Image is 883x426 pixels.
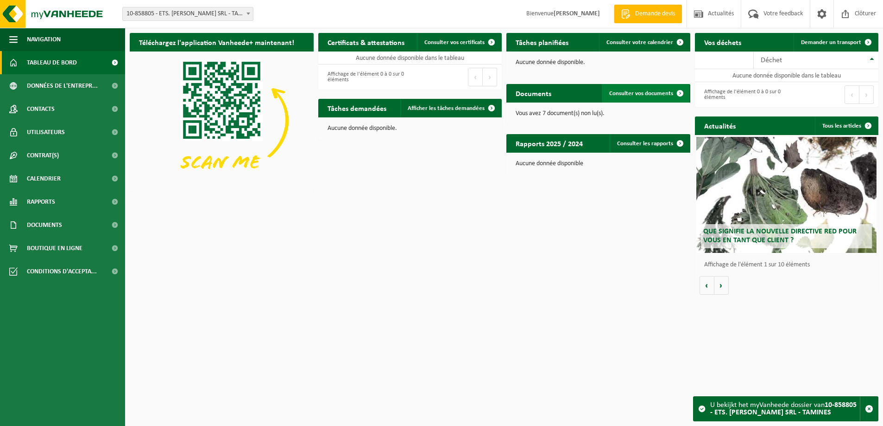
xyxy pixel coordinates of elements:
span: 10-858805 - ETS. GUSTIN SRL - TAMINES [122,7,253,21]
h2: Actualités [695,116,745,135]
span: Navigation [27,28,61,51]
span: Données de l'entrepr... [27,74,98,97]
span: Consulter votre calendrier [606,39,673,45]
span: Tableau de bord [27,51,77,74]
p: Aucune donnée disponible [516,161,681,167]
span: Conditions d'accepta... [27,260,97,283]
span: Déchet [761,57,782,64]
a: Demander un transport [794,33,877,52]
p: Vous avez 7 document(s) non lu(s). [516,110,681,117]
button: Next [483,68,497,86]
a: Tous les articles [815,116,877,135]
span: Demande devis [633,9,677,19]
p: Aucune donnée disponible. [328,125,493,132]
span: Contrat(s) [27,144,59,167]
a: Consulter votre calendrier [599,33,689,52]
div: U bekijkt het myVanheede dossier van [710,397,860,421]
strong: 10-858805 - ETS. [PERSON_NAME] SRL - TAMINES [710,401,857,416]
h2: Tâches demandées [318,99,396,117]
span: 10-858805 - ETS. GUSTIN SRL - TAMINES [123,7,253,20]
p: Affichage de l'élément 1 sur 10 éléments [704,262,874,268]
span: Consulter vos documents [609,90,673,97]
a: Que signifie la nouvelle directive RED pour vous en tant que client ? [696,137,877,253]
a: Consulter les rapports [610,134,689,153]
a: Demande devis [614,5,682,23]
a: Consulter vos certificats [417,33,501,52]
span: Contacts [27,97,55,121]
a: Afficher les tâches demandées [400,99,501,117]
h2: Rapports 2025 / 2024 [506,134,592,152]
span: Documents [27,213,62,237]
span: Consulter vos certificats [424,39,485,45]
span: Demander un transport [801,39,861,45]
span: Utilisateurs [27,121,65,144]
span: Afficher les tâches demandées [408,105,485,111]
h2: Vos déchets [695,33,751,51]
span: Que signifie la nouvelle directive RED pour vous en tant que client ? [703,228,857,244]
button: Previous [468,68,483,86]
span: Calendrier [27,167,61,190]
h2: Tâches planifiées [506,33,578,51]
strong: [PERSON_NAME] [554,10,600,17]
td: Aucune donnée disponible dans le tableau [318,52,502,65]
button: Volgende [714,276,729,295]
img: Download de VHEPlus App [130,52,314,189]
h2: Certificats & attestations [318,33,414,51]
div: Affichage de l'élément 0 à 0 sur 0 éléments [323,67,405,87]
span: Rapports [27,190,55,213]
td: Aucune donnée disponible dans le tableau [695,69,879,82]
a: Consulter vos documents [602,84,689,103]
h2: Téléchargez l'application Vanheede+ maintenant! [130,33,303,51]
div: Affichage de l'élément 0 à 0 sur 0 éléments [700,84,782,105]
button: Previous [845,85,859,104]
button: Vorige [700,276,714,295]
button: Next [859,85,874,104]
span: Boutique en ligne [27,237,82,260]
h2: Documents [506,84,561,102]
p: Aucune donnée disponible. [516,59,681,66]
